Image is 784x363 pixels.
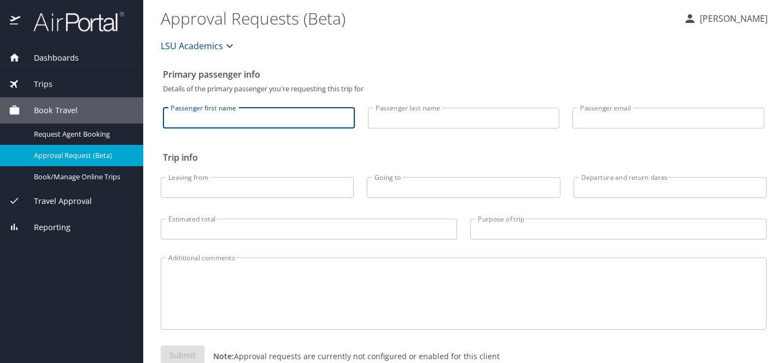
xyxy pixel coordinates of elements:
[163,66,764,83] h2: Primary passenger info
[20,195,92,207] span: Travel Approval
[679,9,772,28] button: [PERSON_NAME]
[34,150,130,161] span: Approval Request (Beta)
[34,172,130,182] span: Book/Manage Online Trips
[163,149,764,166] h2: Trip info
[156,35,241,57] button: LSU Academics
[20,78,52,90] span: Trips
[20,104,78,116] span: Book Travel
[20,221,71,233] span: Reporting
[213,351,234,361] strong: Note:
[163,85,764,92] p: Details of the primary passenger you're requesting this trip for
[10,11,21,32] img: icon-airportal.png
[20,52,79,64] span: Dashboards
[697,12,768,25] p: [PERSON_NAME]
[21,11,124,32] img: airportal-logo.png
[34,129,130,139] span: Request Agent Booking
[204,350,500,362] p: Approval requests are currently not configured or enabled for this client
[161,38,223,54] span: LSU Academics
[161,1,675,35] h1: Approval Requests (Beta)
